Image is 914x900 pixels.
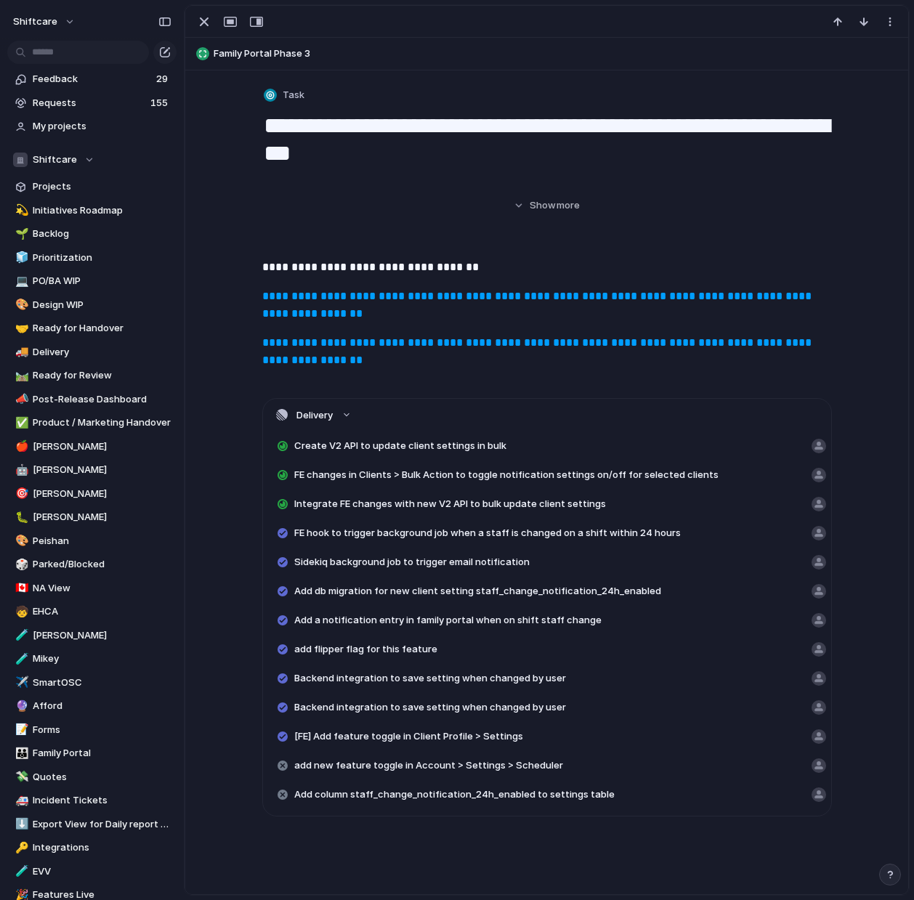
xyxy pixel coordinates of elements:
div: ✅ [15,415,25,431]
button: 💻 [13,274,28,288]
a: add flipper flag for this feature [268,635,826,664]
button: 📣 [13,392,28,407]
a: 🎨Design WIP [7,294,177,316]
span: Feedback [33,72,152,86]
button: 🤝 [13,321,28,336]
button: 📝 [13,723,28,737]
button: 🤖 [13,463,28,477]
div: 🧪 [15,863,25,880]
button: Shiftcare [7,149,177,171]
span: 155 [150,96,171,110]
button: 🔑 [13,840,28,855]
a: 🔮Afford [7,695,177,717]
span: [FE] Add feature toggle in Client Profile > Settings [294,729,523,744]
button: 🧪 [13,652,28,666]
div: 📝Forms [7,719,177,741]
a: 💻PO/BA WIP [7,270,177,292]
a: 🛤️Ready for Review [7,365,177,386]
span: Parked/Blocked [33,557,171,572]
button: Delivery [263,399,831,431]
div: 🇨🇦 [15,580,25,596]
div: 🐛[PERSON_NAME] [7,506,177,528]
button: shiftcare [7,10,83,33]
div: 🧪Mikey [7,648,177,670]
a: add new feature toggle in Account > Settings > Scheduler [268,751,826,780]
div: 💫Initiatives Roadmap [7,200,177,222]
a: FE changes in Clients > Bulk Action to toggle notification settings on/off for selected clients [268,461,826,490]
div: 🚑 [15,792,25,809]
span: FE hook to trigger background job when a staff is changed on a shift within 24 hours [294,526,681,540]
button: ✅ [13,415,28,430]
a: 🤖[PERSON_NAME] [7,459,177,481]
a: 🚚Delivery [7,341,177,363]
a: 💸Quotes [7,766,177,788]
span: Initiatives Roadmap [33,203,171,218]
span: Show [530,198,556,213]
a: 🍎[PERSON_NAME] [7,436,177,458]
div: 💫 [15,202,25,219]
button: 🧒 [13,604,28,619]
span: EVV [33,864,171,879]
button: 🎲 [13,557,28,572]
div: ⬇️Export View for Daily report [DATE] [7,814,177,835]
a: [FE] Add feature toggle in Client Profile > Settings [268,722,826,751]
a: 🤝Ready for Handover [7,317,177,339]
div: ✅Product / Marketing Handover [7,412,177,434]
button: 🐛 [13,510,28,524]
button: 💸 [13,770,28,785]
span: Integrate FE changes with new V2 API to bulk update client settings [294,497,606,511]
span: Requests [33,96,146,110]
button: 🇨🇦 [13,581,28,596]
span: Sidekiq background job to trigger email notification [294,555,530,569]
a: 🧊Prioritization [7,247,177,269]
span: 29 [156,72,171,86]
a: Add a notification entry in family portal when on shift staff change [268,606,826,635]
span: Mikey [33,652,171,666]
div: 💸 [15,769,25,785]
div: 🤝 [15,320,25,337]
button: 💫 [13,203,28,218]
a: 🎲Parked/Blocked [7,554,177,575]
div: ⬇️ [15,816,25,832]
a: Create V2 API to update client settings in bulk [268,431,826,461]
span: Task [283,88,304,102]
div: 🤖 [15,462,25,479]
div: 🔮 [15,698,25,715]
button: 👪 [13,746,28,761]
a: 📣Post-Release Dashboard [7,389,177,410]
div: 🎨 [15,296,25,313]
div: 👪Family Portal [7,742,177,764]
div: 🌱Backlog [7,223,177,245]
span: Design WIP [33,298,171,312]
div: 🚑Incident Tickets [7,790,177,811]
span: My projects [33,119,171,134]
span: Projects [33,179,171,194]
button: 🎨 [13,534,28,548]
span: Prioritization [33,251,171,265]
a: My projects [7,115,177,137]
div: 🇨🇦NA View [7,577,177,599]
a: 🧪[PERSON_NAME] [7,625,177,646]
div: Delivery [263,431,831,816]
button: 🧪 [13,864,28,879]
div: 🎨Peishan [7,530,177,552]
div: 👪 [15,745,25,762]
div: 🌱 [15,226,25,243]
button: 🚚 [13,345,28,360]
a: 🧒EHCA [7,601,177,623]
span: more [557,198,580,213]
span: FE changes in Clients > Bulk Action to toggle notification settings on/off for selected clients [294,468,719,482]
a: Integrate FE changes with new V2 API to bulk update client settings [268,490,826,519]
span: Backend integration to save setting when changed by user [294,700,566,715]
button: 🎨 [13,298,28,312]
a: Requests155 [7,92,177,114]
a: 🧪EVV [7,861,177,883]
span: PO/BA WIP [33,274,171,288]
div: 🧪 [15,651,25,668]
button: 🛤️ [13,368,28,383]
